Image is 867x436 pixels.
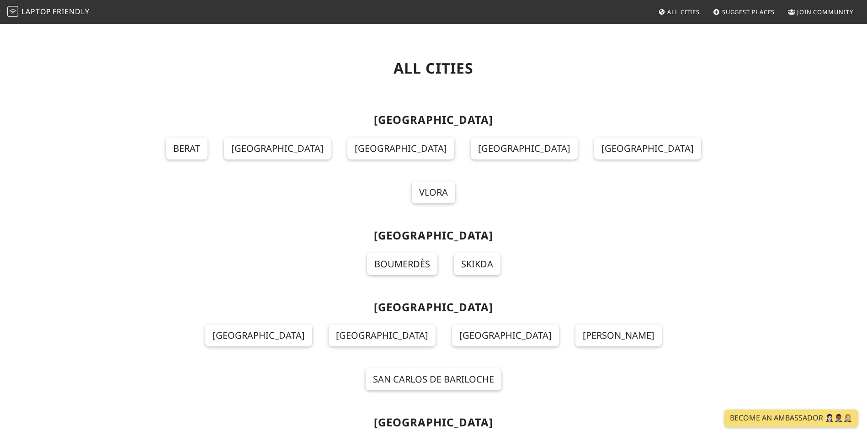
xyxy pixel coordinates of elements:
[138,301,730,314] h2: [GEOGRAPHIC_DATA]
[654,4,703,20] a: All Cities
[367,253,437,275] a: Boumerdès
[797,8,853,16] span: Join Community
[347,138,454,160] a: [GEOGRAPHIC_DATA]
[667,8,700,16] span: All Cities
[224,138,331,160] a: [GEOGRAPHIC_DATA]
[471,138,578,160] a: [GEOGRAPHIC_DATA]
[21,6,51,16] span: Laptop
[166,138,207,160] a: Berat
[366,368,501,390] a: San Carlos de Bariloche
[575,324,662,346] a: [PERSON_NAME]
[454,253,500,275] a: Skikda
[205,324,312,346] a: [GEOGRAPHIC_DATA]
[452,324,559,346] a: [GEOGRAPHIC_DATA]
[594,138,701,160] a: [GEOGRAPHIC_DATA]
[329,324,436,346] a: [GEOGRAPHIC_DATA]
[53,6,89,16] span: Friendly
[724,409,858,427] a: Become an Ambassador 🤵🏻‍♀️🤵🏾‍♂️🤵🏼‍♀️
[7,4,90,20] a: LaptopFriendly LaptopFriendly
[784,4,857,20] a: Join Community
[7,6,18,17] img: LaptopFriendly
[709,4,779,20] a: Suggest Places
[412,181,455,203] a: Vlora
[138,113,730,127] h2: [GEOGRAPHIC_DATA]
[138,229,730,242] h2: [GEOGRAPHIC_DATA]
[138,416,730,429] h2: [GEOGRAPHIC_DATA]
[138,59,730,77] h1: All Cities
[722,8,775,16] span: Suggest Places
